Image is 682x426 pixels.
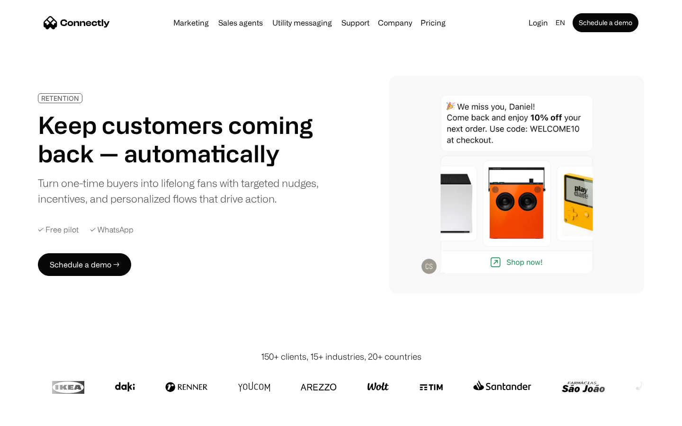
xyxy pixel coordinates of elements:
[170,19,213,27] a: Marketing
[552,16,571,29] div: en
[215,19,267,27] a: Sales agents
[378,16,412,29] div: Company
[19,409,57,423] ul: Language list
[556,16,565,29] div: en
[525,16,552,29] a: Login
[90,225,134,234] div: ✓ WhatsApp
[417,19,449,27] a: Pricing
[261,350,422,363] div: 150+ clients, 15+ industries, 20+ countries
[38,253,131,276] a: Schedule a demo →
[44,16,110,30] a: home
[573,13,638,32] a: Schedule a demo
[338,19,373,27] a: Support
[269,19,336,27] a: Utility messaging
[38,225,79,234] div: ✓ Free pilot
[38,111,326,168] h1: Keep customers coming back — automatically
[38,175,326,206] div: Turn one-time buyers into lifelong fans with targeted nudges, incentives, and personalized flows ...
[41,95,79,102] div: RETENTION
[375,16,415,29] div: Company
[9,408,57,423] aside: Language selected: English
